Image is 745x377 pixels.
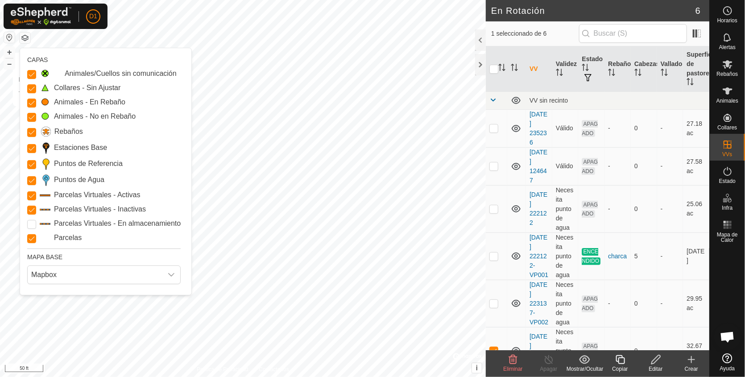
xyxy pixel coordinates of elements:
[472,363,482,373] button: i
[631,147,657,185] td: 0
[657,147,683,185] td: -
[608,252,627,261] div: charca
[717,125,737,130] span: Collares
[683,46,709,92] th: Superficie de pastoreo
[631,46,657,92] th: Cabezas
[657,185,683,232] td: -
[714,323,741,350] div: Chat abierto
[511,65,518,72] p-sorticon: Activar para ordenar
[582,248,600,265] span: ENCENDIDO
[608,70,615,77] p-sorticon: Activar para ordenar
[608,124,627,133] div: -
[657,232,683,280] td: -
[683,109,709,147] td: 27.18 ac
[720,366,735,371] span: Ayuda
[687,79,694,87] p-sorticon: Activar para ordenar
[683,232,709,280] td: [DATE]
[683,185,709,232] td: 25.06 ac
[530,149,547,184] a: [DATE] 124647
[54,126,83,137] label: Rebaños
[18,76,40,83] label: Estado:
[162,266,180,284] div: dropdown trigger
[552,147,579,185] td: Válido
[531,365,567,373] div: Apagar
[722,205,733,211] span: Infra
[20,33,30,43] button: Capas del Mapa
[556,70,563,77] p-sorticon: Activar para ordenar
[498,65,505,72] p-sorticon: Activar para ordenar
[578,46,604,92] th: Estado
[552,280,579,327] td: Necesita punto de agua
[259,365,289,373] a: Contáctenos
[716,98,738,104] span: Animales
[631,185,657,232] td: 0
[683,147,709,185] td: 27.58 ac
[661,70,668,77] p-sorticon: Activar para ordenar
[530,97,706,104] div: VV sin recinto
[54,232,82,243] label: Parcelas
[716,71,738,77] span: Rebaños
[18,88,83,99] div: Zona de Inclusión
[552,109,579,147] td: Válido
[695,4,700,17] span: 6
[582,343,598,360] span: APAGADO
[54,158,123,169] label: Puntos de Referencia
[657,109,683,147] td: -
[197,365,248,373] a: Política de Privacidad
[54,97,125,108] label: Animales - En Rebaño
[631,280,657,327] td: 0
[526,46,552,92] th: VV
[638,365,674,373] div: Editar
[54,204,146,215] label: Parcelas Virtuales - Inactivas
[4,58,15,69] button: –
[65,68,177,79] label: Animales/Cuellos sin comunicación
[476,364,478,372] span: i
[631,232,657,280] td: 5
[4,32,15,43] button: Restablecer Mapa
[89,12,97,21] span: D1
[54,111,136,122] label: Animales - No en Rebaño
[27,55,181,65] div: CAPAS
[608,204,627,214] div: -
[54,142,107,153] label: Estaciones Base
[634,70,642,77] p-sorticon: Activar para ordenar
[582,120,598,137] span: APAGADO
[657,327,683,374] td: -
[582,158,598,175] span: APAGADO
[683,280,709,327] td: 29.95 ac
[28,266,162,284] span: Mapbox
[552,327,579,374] td: Necesita punto de agua
[503,366,522,372] span: Eliminar
[683,327,709,374] td: 32.67 ac
[27,249,181,262] div: MAPA BASE
[717,18,737,23] span: Horarios
[674,365,709,373] div: Crear
[722,152,732,157] span: VVs
[54,83,120,93] label: Collares - Sin Ajustar
[54,174,104,185] label: Puntos de Agua
[719,45,736,50] span: Alertas
[530,191,547,226] a: [DATE] 222122
[582,201,598,218] span: APAGADO
[608,346,627,356] div: -
[582,65,589,72] p-sorticon: Activar para ordenar
[4,47,15,58] button: +
[657,46,683,92] th: Vallado
[631,109,657,147] td: 0
[602,365,638,373] div: Copiar
[552,232,579,280] td: Necesita punto de agua
[719,178,736,184] span: Estado
[567,365,602,373] div: Mostrar/Ocultar
[712,232,743,243] span: Mapa de Calor
[631,327,657,374] td: 0
[530,111,547,146] a: [DATE] 235236
[18,74,83,85] div: APAGADO
[54,218,181,229] label: Parcelas Virtuales - En almacenamiento
[552,185,579,232] td: Necesita punto de agua
[710,350,745,375] a: Ayuda
[579,24,687,43] input: Buscar (S)
[608,299,627,308] div: -
[608,162,627,171] div: -
[530,333,547,368] a: [DATE] 222709
[54,190,141,200] label: Parcelas Virtuales - Activas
